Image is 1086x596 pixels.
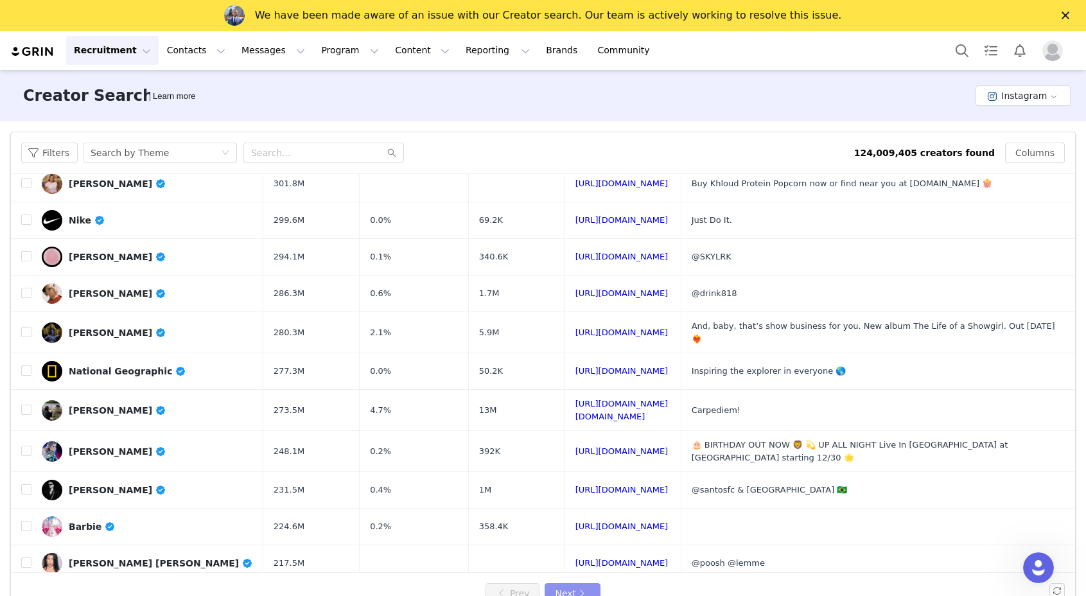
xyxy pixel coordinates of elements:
[42,516,62,537] img: v2
[575,558,669,568] a: [URL][DOMAIN_NAME]
[692,179,993,188] span: Buy Khloud Protein Popcorn now or find near you at [DOMAIN_NAME] 🍿
[42,210,62,231] img: v2
[1062,12,1074,19] div: Close
[42,173,253,194] a: [PERSON_NAME]
[575,485,669,495] a: [URL][DOMAIN_NAME]
[1042,40,1063,61] img: placeholder-profile.jpg
[575,179,669,188] a: [URL][DOMAIN_NAME]
[69,179,166,189] div: [PERSON_NAME]
[479,250,509,263] span: 340.6K
[575,366,669,376] a: [URL][DOMAIN_NAME]
[21,143,78,163] button: Filters
[69,252,166,262] div: [PERSON_NAME]
[23,84,153,107] h3: Creator Search
[159,36,233,65] button: Contacts
[274,287,304,300] span: 286.3M
[387,36,457,65] button: Content
[42,247,62,267] img: v2
[69,558,253,568] div: [PERSON_NAME] [PERSON_NAME]
[274,445,304,458] span: 248.1M
[575,446,669,456] a: [URL][DOMAIN_NAME]
[42,480,253,500] a: [PERSON_NAME]
[854,146,995,160] div: 124,009,405 creators found
[42,173,62,194] img: v2
[69,328,166,338] div: [PERSON_NAME]
[590,36,663,65] a: Community
[42,247,253,267] a: [PERSON_NAME]
[274,177,304,190] span: 301.8M
[224,5,245,26] img: Profile image for Paden
[243,143,404,163] input: Search...
[222,149,229,158] i: icon: down
[370,326,391,339] span: 2.1%
[42,283,62,304] img: v2
[69,405,166,416] div: [PERSON_NAME]
[274,214,304,227] span: 299.6M
[42,361,253,381] a: National Geographic
[274,326,304,339] span: 280.3M
[313,36,387,65] button: Program
[692,558,765,568] span: @poosh @lemme
[42,441,62,462] img: v2
[69,446,166,457] div: [PERSON_NAME]
[575,399,669,421] a: [URL][DOMAIN_NAME][DOMAIN_NAME]
[370,445,391,458] span: 0.2%
[479,365,503,378] span: 50.2K
[479,326,500,339] span: 5.9M
[69,521,116,532] div: Barbie
[274,484,304,496] span: 231.5M
[42,480,62,500] img: v2
[692,440,1008,462] span: 🎂 BIRTHDAY OUT NOW 🦁 💫 UP ALL NIGHT Live In [GEOGRAPHIC_DATA] at [GEOGRAPHIC_DATA] starting 12/30 🌟
[42,441,253,462] a: [PERSON_NAME]
[692,405,740,415] span: Carpediem!
[370,484,391,496] span: 0.4%
[948,36,976,65] button: Search
[1035,40,1076,61] button: Profile
[10,46,55,58] img: grin logo
[42,516,253,537] a: Barbie
[42,400,62,421] img: v2
[66,36,159,65] button: Recruitment
[479,484,492,496] span: 1M
[575,328,669,337] a: [URL][DOMAIN_NAME]
[69,485,166,495] div: [PERSON_NAME]
[370,287,391,300] span: 0.6%
[42,322,62,343] img: v2
[150,90,198,103] div: Tooltip anchor
[42,322,253,343] a: [PERSON_NAME]
[538,36,589,65] a: Brands
[977,36,1005,65] a: Tasks
[42,553,253,574] a: [PERSON_NAME] [PERSON_NAME]
[274,365,304,378] span: 277.3M
[479,445,500,458] span: 392K
[69,288,166,299] div: [PERSON_NAME]
[479,214,503,227] span: 69.2K
[69,366,186,376] div: National Geographic
[575,215,669,225] a: [URL][DOMAIN_NAME]
[479,287,500,300] span: 1.7M
[42,553,62,574] img: v2
[575,288,669,298] a: [URL][DOMAIN_NAME]
[274,250,304,263] span: 294.1M
[458,36,538,65] button: Reporting
[370,250,391,263] span: 0.1%
[479,520,509,533] span: 358.4K
[91,143,169,162] div: Search by Theme
[370,365,391,378] span: 0.0%
[1023,552,1054,583] iframe: Intercom live chat
[274,520,304,533] span: 224.6M
[370,520,391,533] span: 0.2%
[692,366,846,376] span: Inspiring the explorer in everyone 🌎
[692,288,737,298] span: @drink818
[575,252,669,261] a: [URL][DOMAIN_NAME]
[42,210,253,231] a: Nike
[692,215,732,225] span: Just Do It.
[274,404,304,417] span: 273.5M
[42,283,253,304] a: [PERSON_NAME]
[370,214,391,227] span: 0.0%
[42,400,253,421] a: [PERSON_NAME]
[234,36,313,65] button: Messages
[479,404,497,417] span: 13M
[976,85,1071,106] button: Instagram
